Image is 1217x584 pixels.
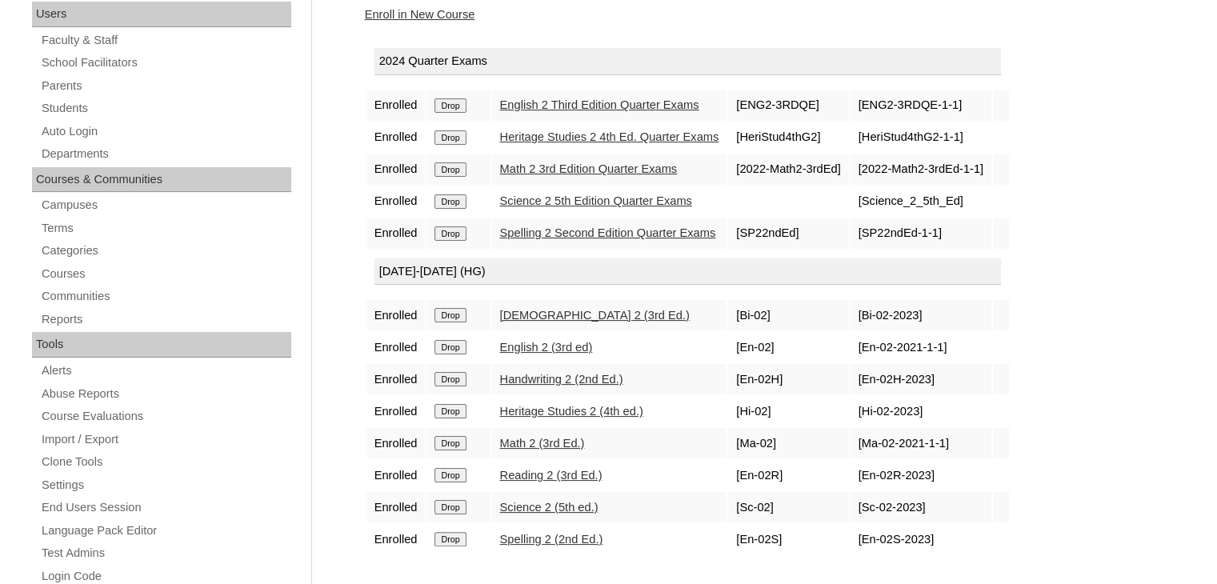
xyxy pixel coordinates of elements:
a: Faculty & Staff [40,30,291,50]
td: [En-02H] [728,364,848,394]
td: [2022-Math2-3rdEd] [728,154,848,185]
a: [DEMOGRAPHIC_DATA] 2 (3rd Ed.) [500,309,690,322]
a: Handwriting 2 (2nd Ed.) [500,373,623,386]
a: Departments [40,144,291,164]
a: Categories [40,241,291,261]
a: Students [40,98,291,118]
td: [En-02R] [728,460,848,490]
input: Drop [434,98,466,113]
a: English 2 Third Edition Quarter Exams [500,98,699,111]
a: Spelling 2 Second Edition Quarter Exams [500,226,716,239]
a: Abuse Reports [40,384,291,404]
td: [Ma-02] [728,428,848,458]
input: Drop [434,308,466,322]
a: Parents [40,76,291,96]
a: Science 2 5th Edition Quarter Exams [500,194,692,207]
td: [Ma-02-2021-1-1] [851,428,991,458]
div: Courses & Communities [32,167,291,193]
td: [En-02H-2023] [851,364,991,394]
input: Drop [434,372,466,386]
td: Enrolled [366,90,426,121]
td: [Hi-02-2023] [851,396,991,426]
a: English 2 (3rd ed) [500,341,593,354]
input: Drop [434,468,466,482]
td: Enrolled [366,332,426,362]
a: Campuses [40,195,291,215]
div: [DATE]-[DATE] (HG) [374,258,1001,286]
td: Enrolled [366,428,426,458]
td: [Bi-02-2023] [851,300,991,330]
a: Terms [40,218,291,238]
td: [HeriStud4thG2-1-1] [851,122,991,153]
a: Enroll in New Course [365,8,475,21]
div: 2024 Quarter Exams [374,48,1001,75]
a: End Users Session [40,498,291,518]
td: [Sc-02] [728,492,848,522]
a: Courses [40,264,291,284]
input: Drop [434,500,466,514]
a: Course Evaluations [40,406,291,426]
td: Enrolled [366,186,426,217]
td: [SP22ndEd-1-1] [851,218,991,249]
input: Drop [434,340,466,354]
a: Alerts [40,361,291,381]
a: Heritage Studies 2 4th Ed. Quarter Exams [500,130,719,143]
td: Enrolled [366,396,426,426]
td: [2022-Math2-3rdEd-1-1] [851,154,991,185]
a: Clone Tools [40,452,291,472]
td: Enrolled [366,122,426,153]
td: [En-02-2021-1-1] [851,332,991,362]
a: Import / Export [40,430,291,450]
input: Drop [434,532,466,546]
td: Enrolled [366,524,426,554]
input: Drop [434,226,466,241]
td: [ENG2-3RDQE] [728,90,848,121]
td: [Bi-02] [728,300,848,330]
a: Math 2 3rd Edition Quarter Exams [500,162,678,175]
td: Enrolled [366,154,426,185]
td: [Science_2_5th_Ed] [851,186,991,217]
input: Drop [434,162,466,177]
input: Drop [434,404,466,418]
td: [Sc-02-2023] [851,492,991,522]
td: Enrolled [366,364,426,394]
td: [SP22ndEd] [728,218,848,249]
td: [Hi-02] [728,396,848,426]
input: Drop [434,130,466,145]
td: [ENG2-3RDQE-1-1] [851,90,991,121]
a: Auto Login [40,122,291,142]
a: Reports [40,310,291,330]
td: Enrolled [366,460,426,490]
a: Communities [40,286,291,306]
a: Reading 2 (3rd Ed.) [500,469,602,482]
div: Users [32,2,291,27]
div: Tools [32,332,291,358]
input: Drop [434,194,466,209]
a: Settings [40,475,291,495]
a: Spelling 2 (2nd Ed.) [500,533,603,546]
td: Enrolled [366,218,426,249]
input: Drop [434,436,466,450]
td: Enrolled [366,492,426,522]
a: Language Pack Editor [40,521,291,541]
a: Science 2 (5th ed.) [500,501,598,514]
a: Math 2 (3rd Ed.) [500,437,585,450]
a: School Facilitators [40,53,291,73]
td: Enrolled [366,300,426,330]
a: Heritage Studies 2 (4th ed.) [500,405,643,418]
a: Test Admins [40,543,291,563]
td: [En-02R-2023] [851,460,991,490]
td: [En-02] [728,332,848,362]
td: [HeriStud4thG2] [728,122,848,153]
td: [En-02S-2023] [851,524,991,554]
td: [En-02S] [728,524,848,554]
